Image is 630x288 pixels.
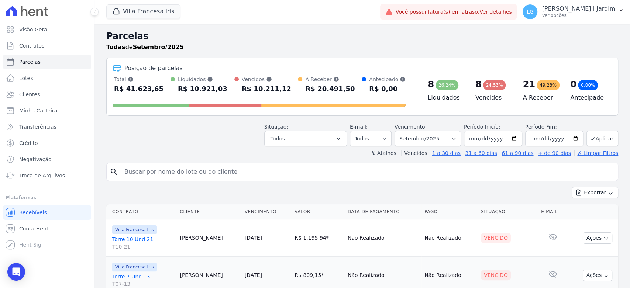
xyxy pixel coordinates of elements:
span: Contratos [19,42,44,49]
label: E-mail: [350,124,368,130]
span: Villa Francesa Iris [112,225,157,234]
a: Troca de Arquivos [3,168,91,183]
label: Vencimento: [395,124,427,130]
a: 61 a 90 dias [502,150,533,156]
span: Visão Geral [19,26,49,33]
a: 1 a 30 dias [432,150,461,156]
strong: Todas [106,44,125,51]
h4: Vencidos [475,93,511,102]
p: [PERSON_NAME] i Jardim [542,5,615,13]
p: de [106,43,184,52]
a: Negativação [3,152,91,167]
div: R$ 0,00 [369,83,406,95]
label: Vencidos: [401,150,429,156]
span: Parcelas [19,58,41,66]
span: Crédito [19,139,38,147]
span: Recebíveis [19,209,47,216]
a: Lotes [3,71,91,86]
td: R$ 1.195,94 [292,219,345,257]
h4: A Receber [523,93,559,102]
span: Todos [271,134,285,143]
div: 8 [475,79,482,90]
div: 0 [570,79,576,90]
a: Minha Carteira [3,103,91,118]
h2: Parcelas [106,30,618,43]
button: Villa Francesa Iris [106,4,180,18]
a: Parcelas [3,55,91,69]
a: ✗ Limpar Filtros [574,150,618,156]
a: Torre 7 Und 13T07-13 [112,273,174,288]
a: Torre 10 Und 21T10-21 [112,236,174,250]
span: Minha Carteira [19,107,57,114]
div: Liquidados [178,76,227,83]
a: Ver detalhes [479,9,512,15]
label: ↯ Atalhos [371,150,396,156]
div: 0,00% [578,80,598,90]
span: Lotes [19,74,33,82]
a: 31 a 60 dias [465,150,497,156]
button: Ações [583,232,612,244]
div: Vencido [481,233,511,243]
a: Visão Geral [3,22,91,37]
button: LG [PERSON_NAME] i Jardim Ver opções [517,1,630,22]
span: LG [527,9,534,14]
td: [PERSON_NAME] [177,219,241,257]
a: + de 90 dias [538,150,571,156]
div: Open Intercom Messenger [7,263,25,281]
span: Conta Hent [19,225,48,232]
div: 26,24% [436,80,458,90]
td: Não Realizado [345,219,421,257]
label: Situação: [264,124,288,130]
div: 49,23% [537,80,560,90]
th: Situação [478,204,538,219]
button: Todos [264,131,347,146]
a: Clientes [3,87,91,102]
div: Posição de parcelas [124,64,183,73]
strong: Setembro/2025 [133,44,184,51]
th: Contrato [106,204,177,219]
span: Troca de Arquivos [19,172,65,179]
div: 21 [523,79,535,90]
th: Pago [421,204,478,219]
div: Total [114,76,163,83]
i: search [110,167,118,176]
span: Você possui fatura(s) em atraso. [396,8,512,16]
div: Vencidos [242,76,291,83]
p: Ver opções [542,13,615,18]
th: Valor [292,204,345,219]
span: T07-13 [112,280,174,288]
h4: Antecipado [570,93,606,102]
a: Transferências [3,119,91,134]
div: R$ 10.921,03 [178,83,227,95]
td: Não Realizado [421,219,478,257]
span: Transferências [19,123,56,131]
span: Villa Francesa Iris [112,263,157,271]
a: [DATE] [245,272,262,278]
button: Ações [583,270,612,281]
a: Recebíveis [3,205,91,220]
span: Negativação [19,156,52,163]
input: Buscar por nome do lote ou do cliente [120,164,615,179]
div: Plataformas [6,193,88,202]
button: Aplicar [586,131,618,146]
div: R$ 41.623,65 [114,83,163,95]
a: Conta Hent [3,221,91,236]
span: T10-21 [112,243,174,250]
th: E-mail [538,204,568,219]
h4: Liquidados [428,93,464,102]
div: Antecipado [369,76,406,83]
div: R$ 10.211,12 [242,83,291,95]
a: Contratos [3,38,91,53]
a: [DATE] [245,235,262,241]
div: 24,53% [483,80,506,90]
th: Vencimento [242,204,292,219]
label: Período Fim: [525,123,583,131]
label: Período Inicío: [464,124,500,130]
span: Clientes [19,91,40,98]
th: Data de Pagamento [345,204,421,219]
button: Exportar [572,187,618,198]
th: Cliente [177,204,241,219]
div: R$ 20.491,50 [305,83,355,95]
a: Crédito [3,136,91,150]
div: A Receber [305,76,355,83]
